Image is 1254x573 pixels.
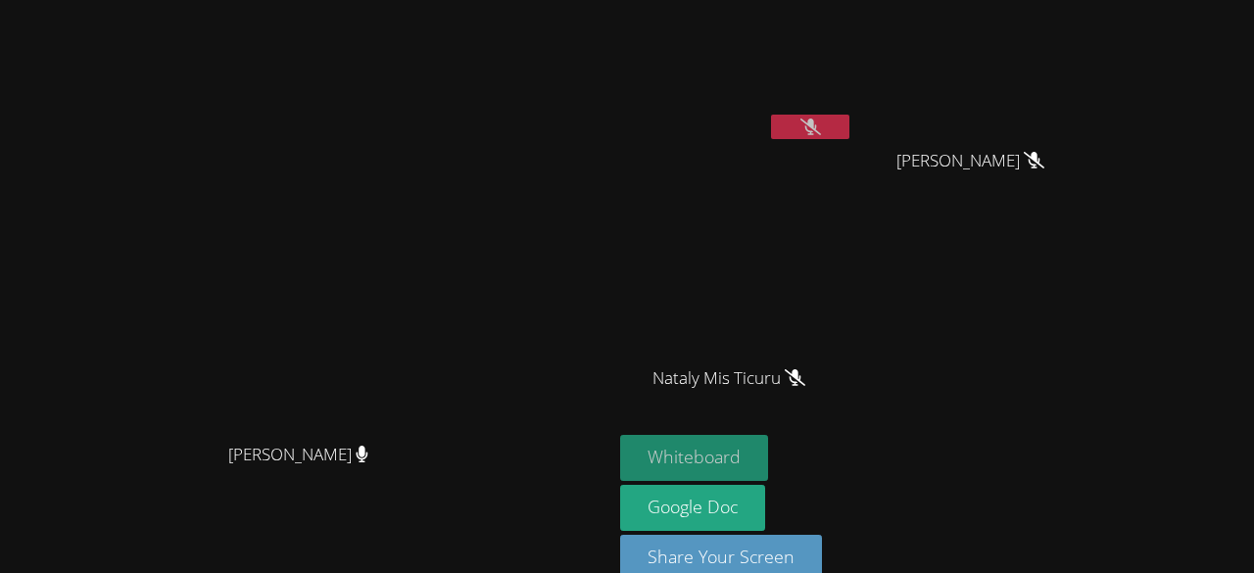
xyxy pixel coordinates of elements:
[620,435,768,481] button: Whiteboard
[620,485,765,531] a: Google Doc
[228,441,368,469] span: [PERSON_NAME]
[896,147,1044,175] span: [PERSON_NAME]
[652,364,805,393] span: Nataly Mis Ticuru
